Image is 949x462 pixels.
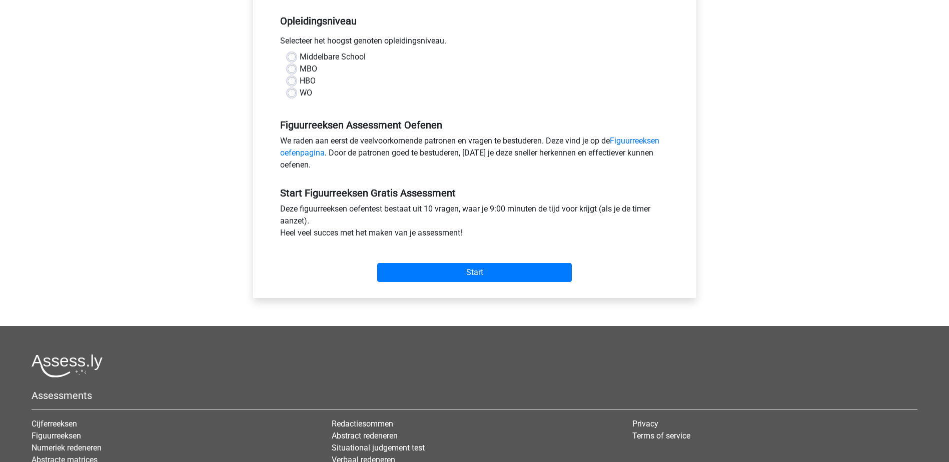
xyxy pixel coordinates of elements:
[280,187,669,199] h5: Start Figuurreeksen Gratis Assessment
[280,11,669,31] h5: Opleidingsniveau
[377,263,572,282] input: Start
[300,63,317,75] label: MBO
[632,431,690,440] a: Terms of service
[332,419,393,428] a: Redactiesommen
[332,443,425,452] a: Situational judgement test
[273,35,677,51] div: Selecteer het hoogst genoten opleidingsniveau.
[300,51,366,63] label: Middelbare School
[32,419,77,428] a: Cijferreeksen
[32,354,103,377] img: Assessly logo
[332,431,398,440] a: Abstract redeneren
[273,135,677,175] div: We raden aan eerst de veelvoorkomende patronen en vragen te bestuderen. Deze vind je op de . Door...
[280,119,669,131] h5: Figuurreeksen Assessment Oefenen
[32,443,102,452] a: Numeriek redeneren
[300,75,316,87] label: HBO
[632,419,658,428] a: Privacy
[300,87,312,99] label: WO
[32,389,917,401] h5: Assessments
[273,203,677,243] div: Deze figuurreeksen oefentest bestaat uit 10 vragen, waar je 9:00 minuten de tijd voor krijgt (als...
[32,431,81,440] a: Figuurreeksen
